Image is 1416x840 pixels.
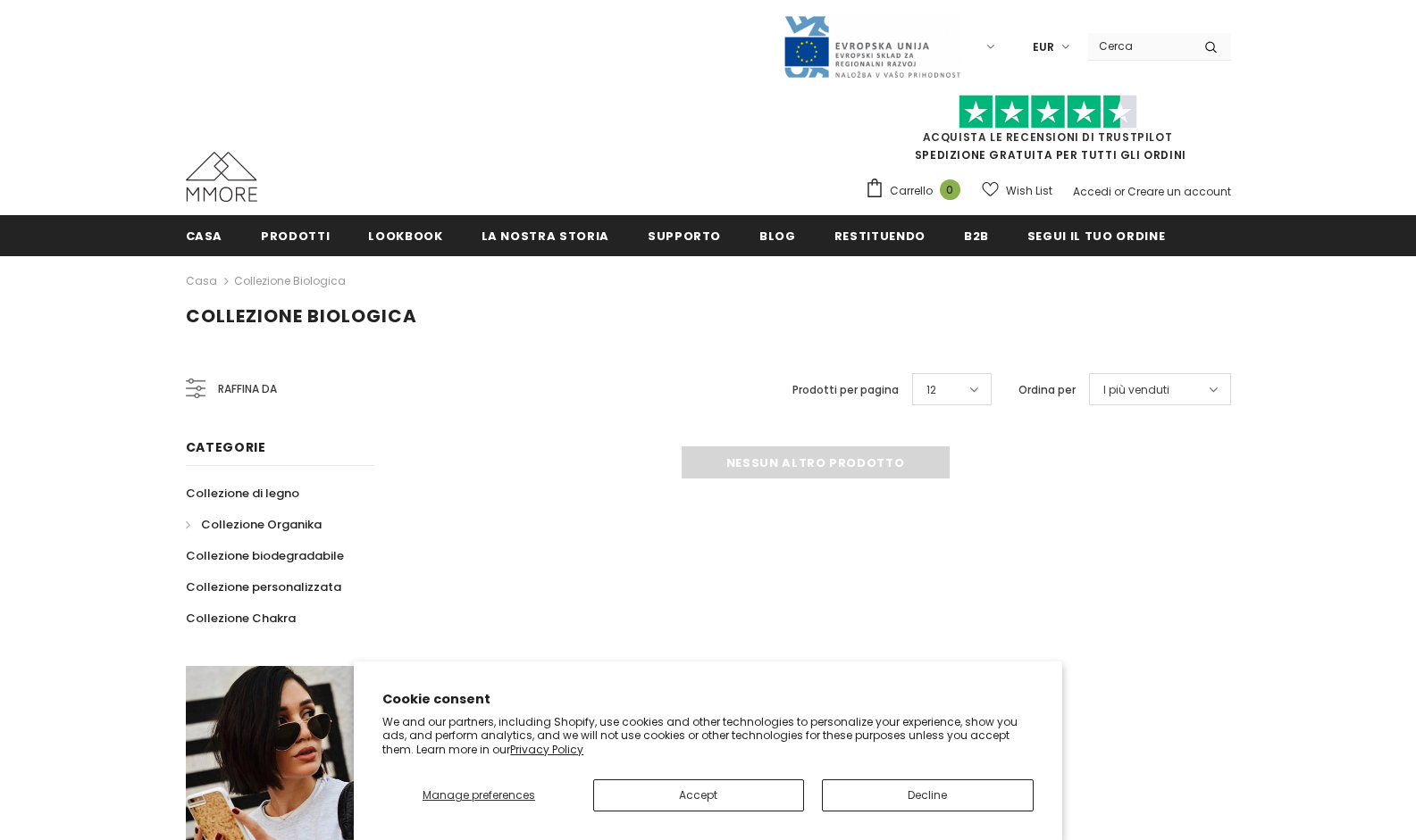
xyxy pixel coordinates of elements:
label: Prodotti per pagina [792,381,899,399]
a: Accedi [1073,184,1111,199]
span: Raffina da [218,379,277,399]
a: Creare un account [1127,184,1231,199]
img: Casi MMORE [186,152,257,202]
a: Lookbook [368,215,442,255]
span: Prodotti [261,228,330,245]
span: I più venduti [1103,381,1169,399]
a: Collezione biologica [234,273,346,288]
label: Ordina per [1018,381,1076,399]
button: Accept [593,779,805,811]
span: Collezione biologica [186,304,417,329]
a: Prodotti [261,215,330,255]
a: Collezione Chakra [186,603,296,634]
span: Collezione personalizzata [186,578,341,595]
p: We and our partners, including Shopify, use cookies and other technologies to personalize your ex... [382,715,1034,757]
a: Carrello 0 [865,178,969,204]
a: Collezione biodegradabile [186,540,344,571]
button: Manage preferences [382,779,574,811]
a: Segui il tuo ordine [1027,215,1165,255]
span: EUR [1033,38,1054,56]
span: SPEDIZIONE GRATUITA PER TUTTI GLI ORDINI [865,103,1231,162]
span: Lookbook [368,228,442,245]
span: Collezione Chakra [186,610,296,627]
span: B2B [964,228,989,245]
span: La nostra storia [482,228,609,245]
span: Collezione di legno [186,485,299,502]
a: Acquista le recensioni di TrustPilot [923,129,1173,145]
img: Fidati di Pilot Stars [959,95,1137,129]
span: Carrello [890,182,933,200]
span: Wish List [1006,182,1052,200]
span: Segui il tuo ordine [1027,228,1165,245]
a: B2B [964,215,989,255]
img: Javni Razpis [783,14,961,79]
a: Privacy Policy [510,742,583,757]
a: Collezione personalizzata [186,571,341,603]
span: 0 [940,179,960,200]
span: Casa [186,228,223,245]
span: Collezione biodegradabile [186,547,344,564]
a: Restituendo [834,215,926,255]
a: Casa [186,270,217,292]
a: La nostra storia [482,215,609,255]
span: Manage preferences [423,787,535,803]
a: Collezione di legno [186,478,299,509]
a: supporto [648,215,721,255]
a: Wish List [982,175,1052,206]
span: Categorie [186,438,266,456]
span: 12 [926,381,936,399]
input: Search Site [1088,33,1191,59]
span: Blog [759,228,796,245]
span: Restituendo [834,228,926,245]
a: Collezione Organika [186,509,322,540]
span: or [1114,184,1125,199]
a: Javni Razpis [783,38,961,54]
button: Decline [822,779,1034,811]
span: Collezione Organika [201,516,322,533]
h2: Cookie consent [382,690,1034,709]
span: supporto [648,228,721,245]
a: Blog [759,215,796,255]
a: Casa [186,215,223,255]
